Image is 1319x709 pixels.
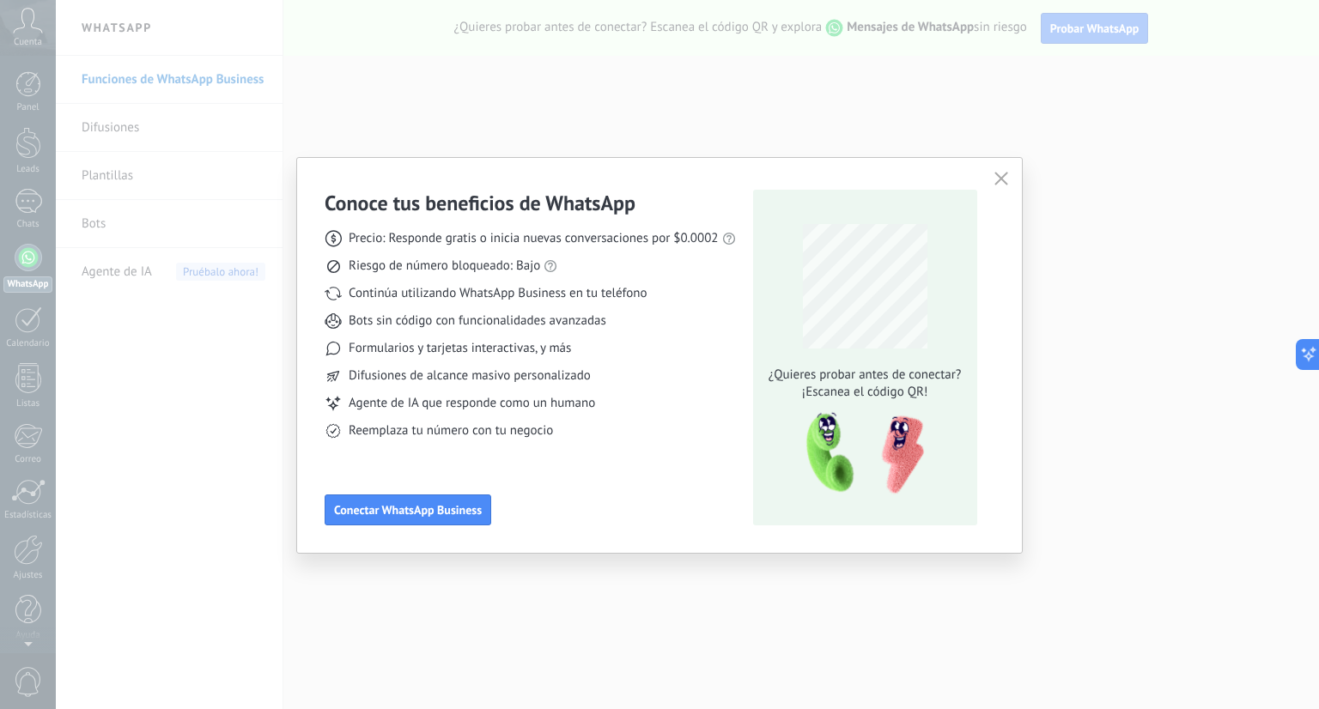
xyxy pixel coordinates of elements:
span: Formularios y tarjetas interactivas, y más [349,340,571,357]
button: Conectar WhatsApp Business [325,494,491,525]
span: Riesgo de número bloqueado: Bajo [349,258,540,275]
span: Conectar WhatsApp Business [334,504,482,516]
span: ¡Escanea el código QR! [763,384,966,401]
span: ¿Quieres probar antes de conectar? [763,367,966,384]
span: Precio: Responde gratis o inicia nuevas conversaciones por $0.0002 [349,230,719,247]
h3: Conoce tus beneficios de WhatsApp [325,190,635,216]
span: Difusiones de alcance masivo personalizado [349,367,591,385]
img: qr-pic-1x.png [792,408,927,500]
span: Agente de IA que responde como un humano [349,395,595,412]
span: Reemplaza tu número con tu negocio [349,422,553,439]
span: Bots sin código con funcionalidades avanzadas [349,312,606,330]
span: Continúa utilizando WhatsApp Business en tu teléfono [349,285,647,302]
